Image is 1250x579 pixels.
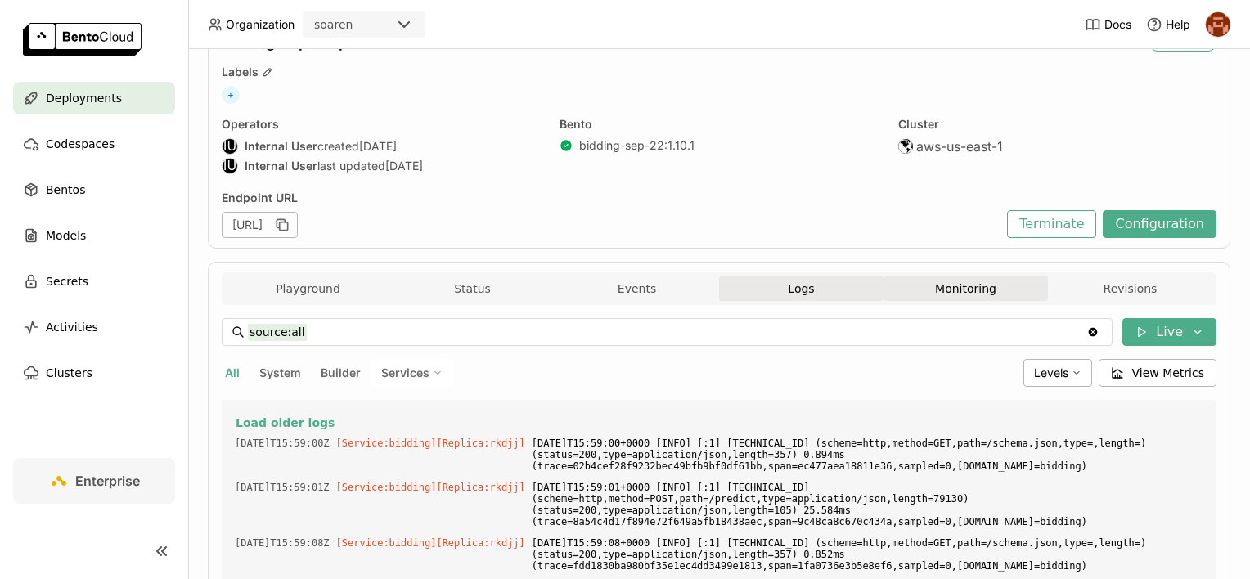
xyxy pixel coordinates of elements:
div: Labels [222,65,1216,79]
span: 2025-09-02T15:59:00.979Z [235,434,330,452]
img: logo [23,23,142,56]
input: Search [248,319,1086,345]
div: Levels [1023,359,1092,387]
a: Activities [13,311,175,343]
img: h0akoisn5opggd859j2zve66u2a2 [1206,12,1230,37]
span: View Metrics [1132,365,1205,381]
span: [Replica:rkdjj] [436,482,524,493]
button: Load older logs [235,413,1203,433]
span: Help [1166,17,1190,32]
span: [DATE] [359,139,397,154]
button: System [256,362,304,384]
div: soaren [314,16,353,33]
span: [Replica:rkdjj] [436,537,524,549]
button: Revisions [1048,276,1212,301]
a: Models [13,219,175,252]
span: Bentos [46,180,85,200]
button: Events [555,276,719,301]
div: last updated [222,158,540,174]
span: [DATE]T15:59:00+0000 [INFO] [:1] [TECHNICAL_ID] (scheme=http,method=GET,path=/schema.json,type=,l... [532,434,1203,475]
span: Docs [1104,17,1131,32]
input: Selected soaren. [354,17,356,34]
a: Enterprise [13,458,175,504]
a: Codespaces [13,128,175,160]
span: System [259,366,301,379]
button: Terminate [1007,210,1096,238]
div: Operators [222,117,540,132]
a: Deployments [13,82,175,114]
span: Services [381,366,429,380]
button: View Metrics [1099,359,1217,387]
a: Docs [1085,16,1131,33]
strong: Internal User [245,139,317,154]
button: Playground [226,276,390,301]
span: + [222,86,240,104]
span: Logs [788,281,814,296]
div: created [222,138,540,155]
div: Cluster [898,117,1216,132]
button: All [222,362,243,384]
span: Codespaces [46,134,115,154]
a: bidding-sep-22:1.10.1 [579,138,695,153]
span: 2025-09-02T15:59:01.014Z [235,478,330,496]
div: Endpoint URL [222,191,999,205]
span: Activities [46,317,98,337]
button: Live [1122,318,1216,346]
span: 2025-09-02T15:59:08.733Z [235,534,330,552]
button: Status [390,276,555,301]
a: Secrets [13,265,175,298]
div: [URL] [222,212,298,238]
span: [DATE]T15:59:08+0000 [INFO] [:1] [TECHNICAL_ID] (scheme=http,method=GET,path=/schema.json,type=,l... [532,534,1203,575]
span: [DATE]T15:59:01+0000 [INFO] [:1] [TECHNICAL_ID] (scheme=http,method=POST,path=/predict,type=appli... [532,478,1203,531]
span: Organization [226,17,295,32]
span: [DATE] [385,159,423,173]
button: Configuration [1103,210,1216,238]
strong: Internal User [245,159,317,173]
span: aws-us-east-1 [916,138,1003,155]
div: Internal User [222,138,238,155]
div: Internal User [222,158,238,174]
span: Deployments [46,88,122,108]
span: Secrets [46,272,88,291]
span: Models [46,226,86,245]
span: Clusters [46,363,92,383]
span: All [225,366,240,379]
div: Help [1146,16,1190,33]
span: Load older logs [236,415,335,430]
span: Enterprise [75,473,140,489]
div: Bento [560,117,878,132]
svg: Clear value [1086,325,1099,339]
div: IU [223,139,237,154]
span: [Service:bidding] [336,438,437,449]
span: [Replica:rkdjj] [436,438,524,449]
a: Clusters [13,357,175,389]
span: Builder [321,366,361,379]
span: Levels [1034,366,1068,379]
span: [Service:bidding] [336,482,437,493]
span: [Service:bidding] [336,537,437,549]
div: IU [223,159,237,173]
button: Monitoring [884,276,1048,301]
a: Bentos [13,173,175,206]
div: Services [371,359,453,387]
button: Builder [317,362,364,384]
